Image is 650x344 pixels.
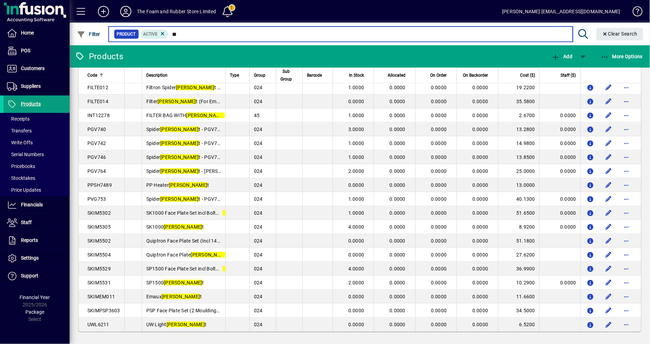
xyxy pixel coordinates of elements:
td: 27.6200 [498,248,540,262]
a: Reports [3,232,70,249]
span: 024 [254,154,263,160]
span: 0.0000 [431,224,447,230]
button: Edit [603,110,614,121]
em: [PERSON_NAME] [162,294,200,299]
a: Stocktakes [3,172,70,184]
em: [PERSON_NAME] [160,154,199,160]
td: 36.9900 [498,262,540,276]
div: Description [146,71,221,79]
span: Emaux t [146,294,202,299]
span: 0.0000 [431,182,447,188]
span: 0.0000 [390,127,406,132]
a: Home [3,24,70,42]
td: 0.0000 [539,108,580,122]
span: On Backorder [463,71,488,79]
em: [PERSON_NAME] [160,140,199,146]
span: Filter [77,31,100,37]
span: 4.0000 [348,266,364,272]
span: 0.0000 [390,113,406,118]
button: More options [621,193,632,205]
span: 0.0000 [472,127,488,132]
span: 024 [254,280,263,285]
span: 0.0000 [431,196,447,202]
button: Edit [603,291,614,302]
span: Spider t - PGV740 [146,127,223,132]
div: On Order [420,71,453,79]
a: Transfers [3,125,70,137]
em: [PERSON_NAME] [223,266,261,272]
a: Financials [3,196,70,214]
span: PP Heater t [146,182,209,188]
span: Group [254,71,265,79]
button: More options [621,305,632,316]
span: 0.0000 [390,322,406,327]
div: Group [254,71,272,79]
td: 10.2900 [498,276,540,290]
td: 13.2800 [498,122,540,136]
span: Quiptron Face Plate Set (Incl 14 x Screws, 1 x t and Caps) [146,238,311,244]
td: 40.1300 [498,192,540,206]
span: UWL6211 [87,322,109,327]
span: INT12278 [87,113,110,118]
span: 024 [254,322,263,327]
button: More options [621,263,632,274]
button: More options [621,207,632,219]
span: Package [25,309,44,315]
span: 024 [254,182,263,188]
span: POS [21,48,30,53]
button: More options [621,152,632,163]
div: Sub Group [280,68,298,83]
td: 51.1800 [498,234,540,248]
span: 4.0000 [348,224,364,230]
button: More options [621,166,632,177]
span: Spider t - [PERSON_NAME] PGV764 [146,168,263,174]
span: 0.0000 [431,294,447,299]
a: Suppliers [3,78,70,95]
span: SKIM5531 [87,280,111,285]
span: On Order [431,71,447,79]
span: Clear Search [602,31,638,37]
span: 024 [254,85,263,90]
span: 0.0000 [431,322,447,327]
span: 0.0000 [390,266,406,272]
td: 34.5000 [498,304,540,318]
span: 0.0000 [390,280,406,285]
span: Write Offs [7,140,33,145]
span: 0.0000 [390,224,406,230]
div: [PERSON_NAME] [EMAIL_ADDRESS][DOMAIN_NAME] [502,6,620,17]
a: Customers [3,60,70,77]
span: 0.0000 [431,85,447,90]
span: Suppliers [21,83,41,89]
button: Edit [603,179,614,191]
span: Product [117,31,136,38]
span: 1.0000 [348,154,364,160]
span: 0.0000 [348,182,364,188]
span: SKIM5504 [87,252,111,258]
div: Code [87,71,120,79]
span: 024 [254,308,263,313]
span: Support [21,273,38,278]
span: In Stock [349,71,364,79]
span: 0.0000 [390,182,406,188]
button: Edit [603,138,614,149]
span: 0.0000 [390,210,406,216]
div: Type [230,71,245,79]
button: Add [92,5,115,18]
td: 13.0000 [498,178,540,192]
span: 0.0000 [390,294,406,299]
td: 6.5200 [498,318,540,331]
td: 0.0000 [539,136,580,150]
em: [PERSON_NAME] [223,210,261,216]
span: Financials [21,202,43,207]
button: More options [621,179,632,191]
span: 0.0000 [390,140,406,146]
span: Settings [21,255,39,261]
span: 0.0000 [472,99,488,104]
button: More options [621,319,632,330]
span: 024 [254,127,263,132]
span: 024 [254,99,263,104]
span: 0.0000 [348,252,364,258]
span: 0.0000 [390,154,406,160]
span: 0.0000 [472,252,488,258]
span: Description [146,71,168,79]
